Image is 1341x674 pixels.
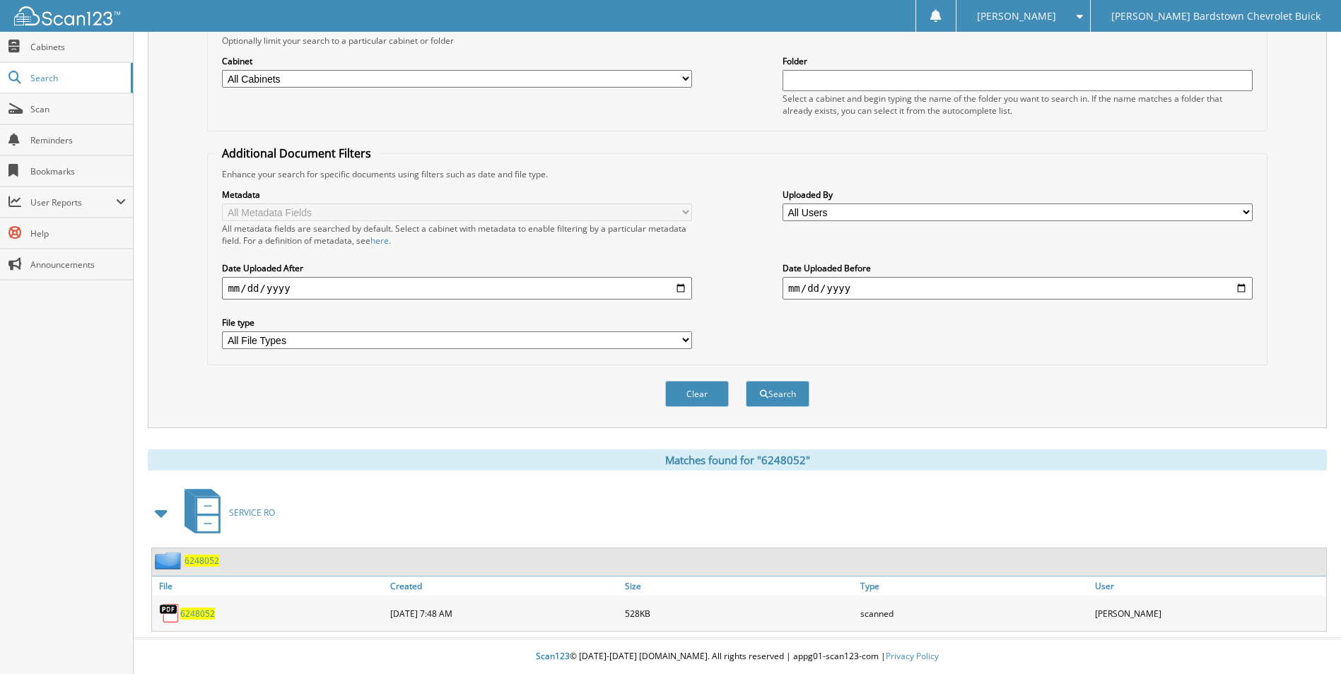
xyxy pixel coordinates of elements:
[222,223,692,247] div: All metadata fields are searched by default. Select a cabinet with metadata to enable filtering b...
[370,235,389,247] a: here
[222,262,692,274] label: Date Uploaded After
[857,599,1091,627] div: scanned
[30,134,126,146] span: Reminders
[180,608,215,620] a: 6248052
[783,55,1253,67] label: Folder
[621,599,856,627] div: 528KB
[387,577,621,596] a: Created
[30,259,126,271] span: Announcements
[222,317,692,329] label: File type
[215,168,1259,180] div: Enhance your search for specific documents using filters such as date and file type.
[977,12,1056,20] span: [PERSON_NAME]
[1111,12,1320,20] span: [PERSON_NAME] Bardstown Chevrolet Buick
[152,577,387,596] a: File
[1091,599,1326,627] div: [PERSON_NAME]
[1091,577,1326,596] a: User
[746,381,809,407] button: Search
[30,227,126,240] span: Help
[783,262,1253,274] label: Date Uploaded Before
[536,650,570,662] span: Scan123
[30,165,126,177] span: Bookmarks
[621,577,856,596] a: Size
[159,603,180,624] img: PDF.png
[665,381,729,407] button: Clear
[1270,606,1341,674] iframe: Chat Widget
[857,577,1091,596] a: Type
[30,103,126,115] span: Scan
[783,93,1253,117] div: Select a cabinet and begin typing the name of the folder you want to search in. If the name match...
[215,35,1259,47] div: Optionally limit your search to a particular cabinet or folder
[783,189,1253,201] label: Uploaded By
[222,55,692,67] label: Cabinet
[14,6,120,25] img: scan123-logo-white.svg
[148,449,1327,471] div: Matches found for "6248052"
[176,485,275,540] a: SERVICE RO
[30,41,126,53] span: Cabinets
[134,639,1341,674] div: © [DATE]-[DATE] [DOMAIN_NAME]. All rights reserved | appg01-scan123-com |
[30,196,116,208] span: User Reports
[222,277,692,300] input: start
[783,277,1253,300] input: end
[155,552,185,569] img: folder2.png
[886,650,939,662] a: Privacy Policy
[229,507,275,519] span: SERVICE RO
[387,599,621,627] div: [DATE] 7:48 AM
[222,189,692,201] label: Metadata
[215,146,378,161] legend: Additional Document Filters
[30,72,124,84] span: Search
[185,555,219,567] a: 6248052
